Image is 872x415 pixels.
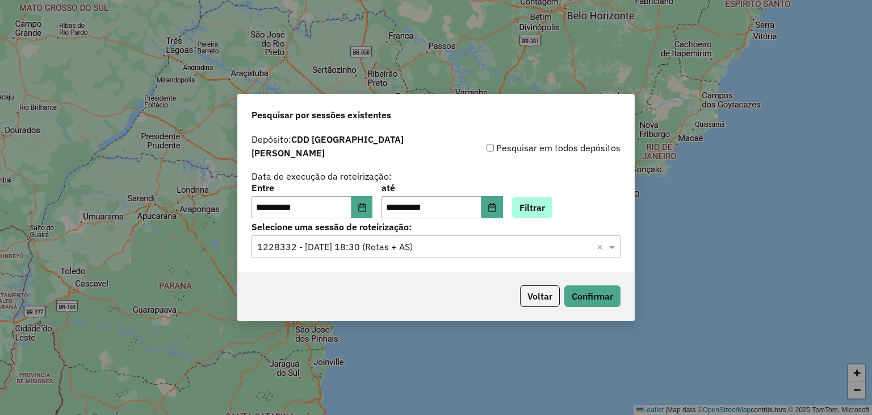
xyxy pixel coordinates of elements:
label: Depósito: [251,132,436,160]
label: Entre [251,181,372,194]
button: Filtrar [512,197,552,218]
strong: CDD [GEOGRAPHIC_DATA][PERSON_NAME] [251,134,404,159]
label: até [381,181,502,194]
button: Voltar [520,285,560,307]
div: Pesquisar em todos depósitos [436,141,621,155]
button: Confirmar [564,285,621,307]
span: Pesquisar por sessões existentes [251,108,391,122]
button: Choose Date [481,196,503,219]
label: Data de execução da roteirização: [251,169,392,183]
label: Selecione uma sessão de roteirização: [251,220,621,234]
span: Clear all [597,240,606,254]
button: Choose Date [351,196,373,219]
